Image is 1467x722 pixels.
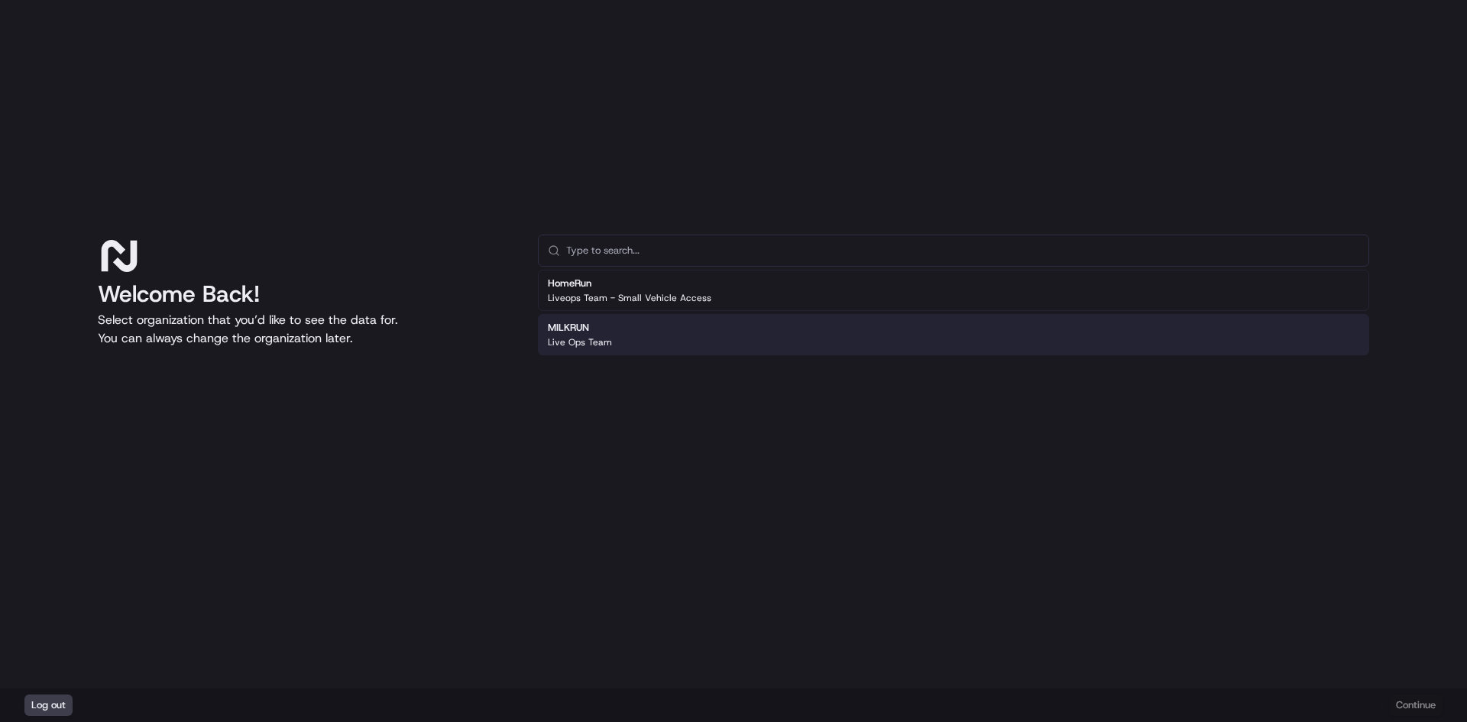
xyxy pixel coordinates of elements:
[548,336,612,348] p: Live Ops Team
[538,267,1369,358] div: Suggestions
[98,280,513,308] h1: Welcome Back!
[24,694,73,716] button: Log out
[548,292,711,304] p: Liveops Team - Small Vehicle Access
[566,235,1359,266] input: Type to search...
[548,277,711,290] h2: HomeRun
[548,321,612,335] h2: MILKRUN
[98,311,513,348] p: Select organization that you’d like to see the data for. You can always change the organization l...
